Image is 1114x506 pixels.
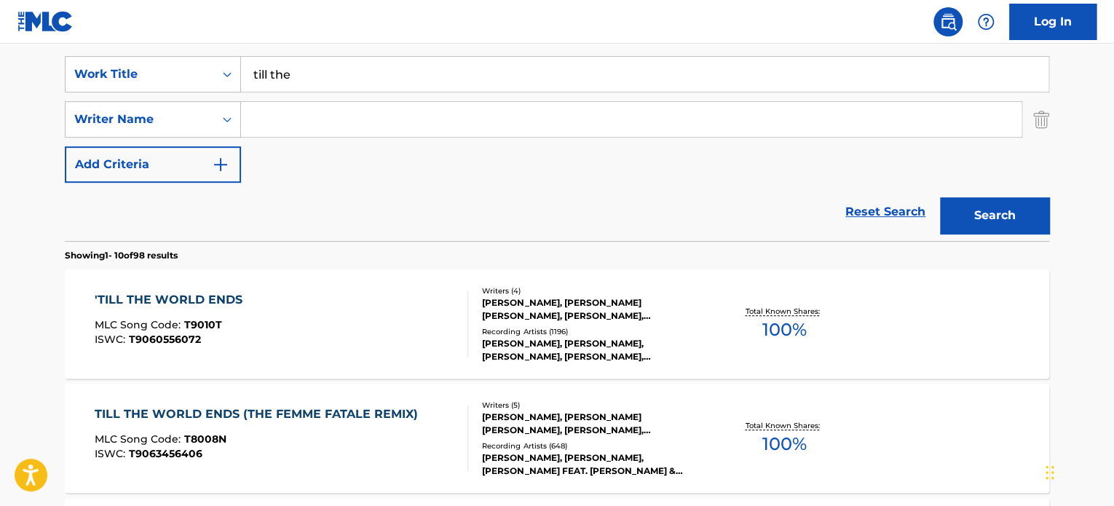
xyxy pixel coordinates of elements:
[482,451,702,478] div: [PERSON_NAME], [PERSON_NAME], [PERSON_NAME] FEAT. [PERSON_NAME] & KE$HA, [PERSON_NAME], [PERSON_N...
[184,318,222,331] span: T9010T
[933,7,963,36] a: Public Search
[95,333,129,346] span: ISWC :
[940,197,1049,234] button: Search
[95,447,129,460] span: ISWC :
[482,285,702,296] div: Writers ( 4 )
[977,13,995,31] img: help
[745,306,823,317] p: Total Known Shares:
[745,420,823,431] p: Total Known Shares:
[129,447,202,460] span: T9063456406
[17,11,74,32] img: MLC Logo
[65,56,1049,241] form: Search Form
[482,296,702,323] div: [PERSON_NAME], [PERSON_NAME] [PERSON_NAME], [PERSON_NAME], [PERSON_NAME] [PERSON_NAME]
[482,400,702,411] div: Writers ( 5 )
[129,333,201,346] span: T9060556072
[482,337,702,363] div: [PERSON_NAME], [PERSON_NAME], [PERSON_NAME], [PERSON_NAME], [PERSON_NAME], [PERSON_NAME]
[95,406,425,423] div: TILL THE WORLD ENDS (THE FEMME FATALE REMIX)
[65,384,1049,493] a: TILL THE WORLD ENDS (THE FEMME FATALE REMIX)MLC Song Code:T8008NISWC:T9063456406Writers (5)[PERSO...
[65,146,241,183] button: Add Criteria
[65,269,1049,379] a: 'TILL THE WORLD ENDSMLC Song Code:T9010TISWC:T9060556072Writers (4)[PERSON_NAME], [PERSON_NAME] [...
[762,317,806,343] span: 100 %
[838,196,933,228] a: Reset Search
[65,249,178,262] p: Showing 1 - 10 of 98 results
[482,326,702,337] div: Recording Artists ( 1196 )
[1033,101,1049,138] img: Delete Criterion
[1046,451,1054,494] div: Drag
[74,66,205,83] div: Work Title
[1009,4,1097,40] a: Log In
[939,13,957,31] img: search
[482,411,702,437] div: [PERSON_NAME], [PERSON_NAME] [PERSON_NAME], [PERSON_NAME], [PERSON_NAME] [PERSON_NAME], [PERSON_N...
[184,432,226,446] span: T8008N
[95,318,184,331] span: MLC Song Code :
[95,291,250,309] div: 'TILL THE WORLD ENDS
[482,440,702,451] div: Recording Artists ( 648 )
[95,432,184,446] span: MLC Song Code :
[74,111,205,128] div: Writer Name
[971,7,1000,36] div: Help
[762,431,806,457] span: 100 %
[212,156,229,173] img: 9d2ae6d4665cec9f34b9.svg
[1041,436,1114,506] iframe: Chat Widget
